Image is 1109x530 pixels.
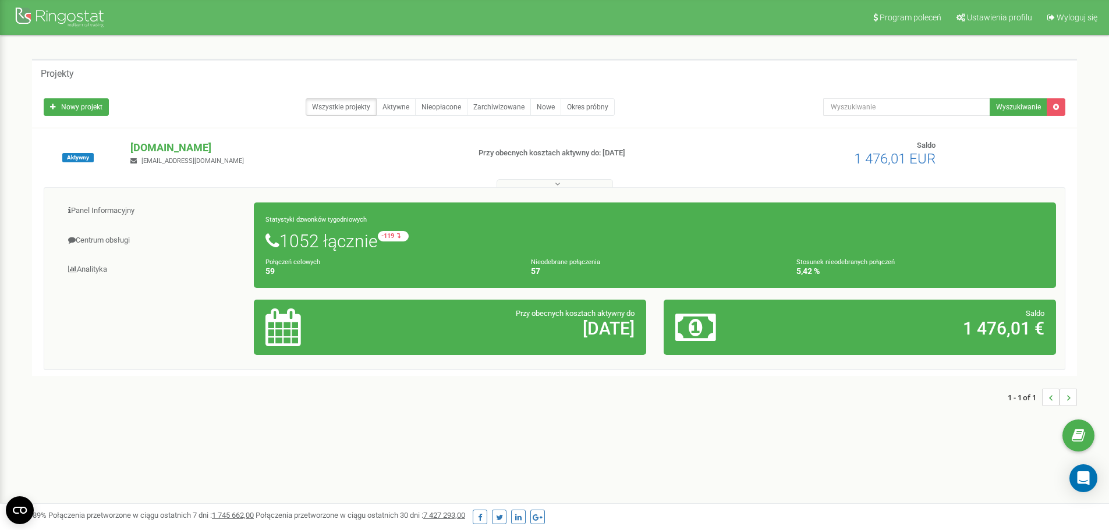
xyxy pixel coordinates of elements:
[796,258,895,266] small: Stosunek nieodebranych połączeń
[48,511,254,520] span: Połączenia przetworzone w ciągu ostatnich 7 dni :
[917,141,936,150] span: Saldo
[265,216,367,223] small: Statystyki dzwonków tygodniowych
[141,157,244,165] span: [EMAIL_ADDRESS][DOMAIN_NAME]
[53,255,254,284] a: Analityka
[516,309,635,318] span: Przy obecnych kosztach aktywny do
[1008,389,1042,406] span: 1 - 1 of 1
[823,98,990,116] input: Wyszukiwanie
[530,98,561,116] a: Nowe
[561,98,615,116] a: Okres próbny
[990,98,1047,116] button: Wyszukiwanie
[967,13,1032,22] span: Ustawienia profilu
[394,319,635,338] h2: [DATE]
[796,267,1044,276] h4: 5,42 %
[378,231,409,241] small: -119
[804,319,1044,338] h2: 1 476,01 €
[62,153,94,162] span: Aktywny
[415,98,467,116] a: Nieopłacone
[376,98,416,116] a: Aktywne
[467,98,531,116] a: Zarchiwizowane
[880,13,941,22] span: Program poleceń
[53,197,254,225] a: Panel Informacyjny
[265,258,320,266] small: Połączeń celowych
[531,267,779,276] h4: 57
[41,69,74,79] h5: Projekty
[423,511,465,520] u: 7 427 293,00
[6,496,34,524] button: Open CMP widget
[1026,309,1044,318] span: Saldo
[265,231,1044,251] h1: 1052 łącznie
[130,140,459,155] p: [DOMAIN_NAME]
[44,98,109,116] a: Nowy projekt
[212,511,254,520] u: 1 745 662,00
[53,226,254,255] a: Centrum obsługi
[256,511,465,520] span: Połączenia przetworzone w ciągu ostatnich 30 dni :
[479,148,721,159] p: Przy obecnych kosztach aktywny do: [DATE]
[531,258,600,266] small: Nieodebrane połączenia
[1008,377,1077,418] nav: ...
[1057,13,1097,22] span: Wyloguj się
[1069,464,1097,492] div: Open Intercom Messenger
[306,98,377,116] a: Wszystkie projekty
[265,267,513,276] h4: 59
[854,151,936,167] span: 1 476,01 EUR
